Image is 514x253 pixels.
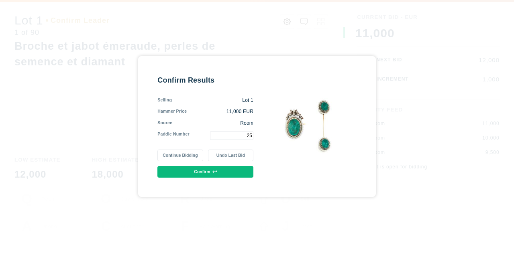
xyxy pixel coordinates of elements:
[157,120,172,127] div: Source
[157,150,203,161] button: Continue Bidding
[208,150,253,161] button: Undo Last Bid
[172,97,253,104] div: Lot 1
[157,108,187,115] div: Hammer Price
[187,108,253,115] div: 11,000 EUR
[157,131,190,140] div: Paddle Number
[157,75,253,85] div: Confirm Results
[157,166,253,178] button: Confirm
[172,120,253,127] div: Room
[157,97,172,104] div: Selling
